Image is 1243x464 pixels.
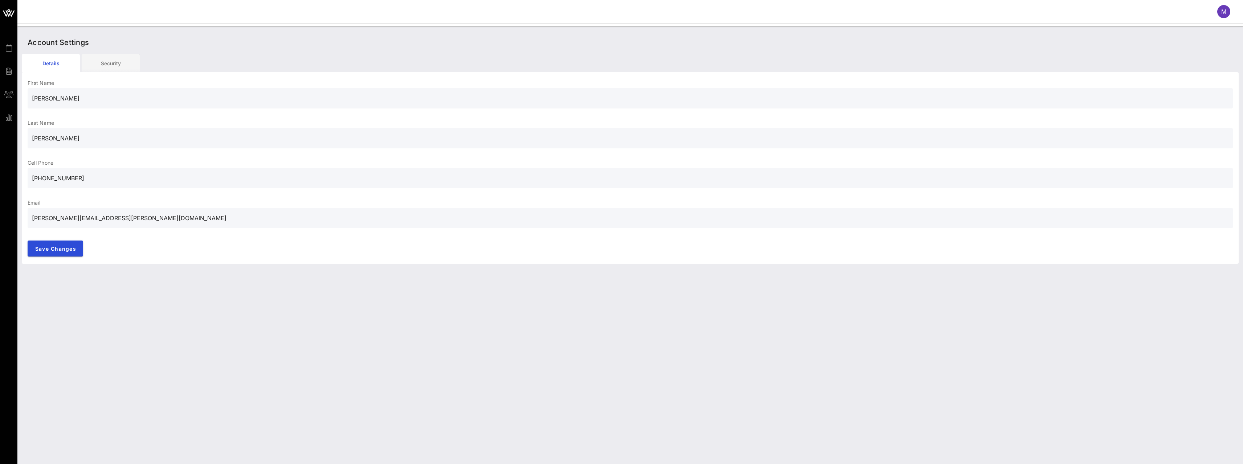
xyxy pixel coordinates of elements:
p: Last Name [28,119,1233,127]
button: Save Changes [28,241,83,256]
div: Account Settings [22,31,1239,54]
span: M [1221,8,1226,15]
div: Details [22,54,80,72]
p: Cell Phone [28,159,1233,167]
span: Save Changes [35,246,76,252]
div: Security [82,54,140,72]
div: M [1217,5,1230,18]
p: First Name [28,79,1233,87]
p: Email [28,199,1233,206]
